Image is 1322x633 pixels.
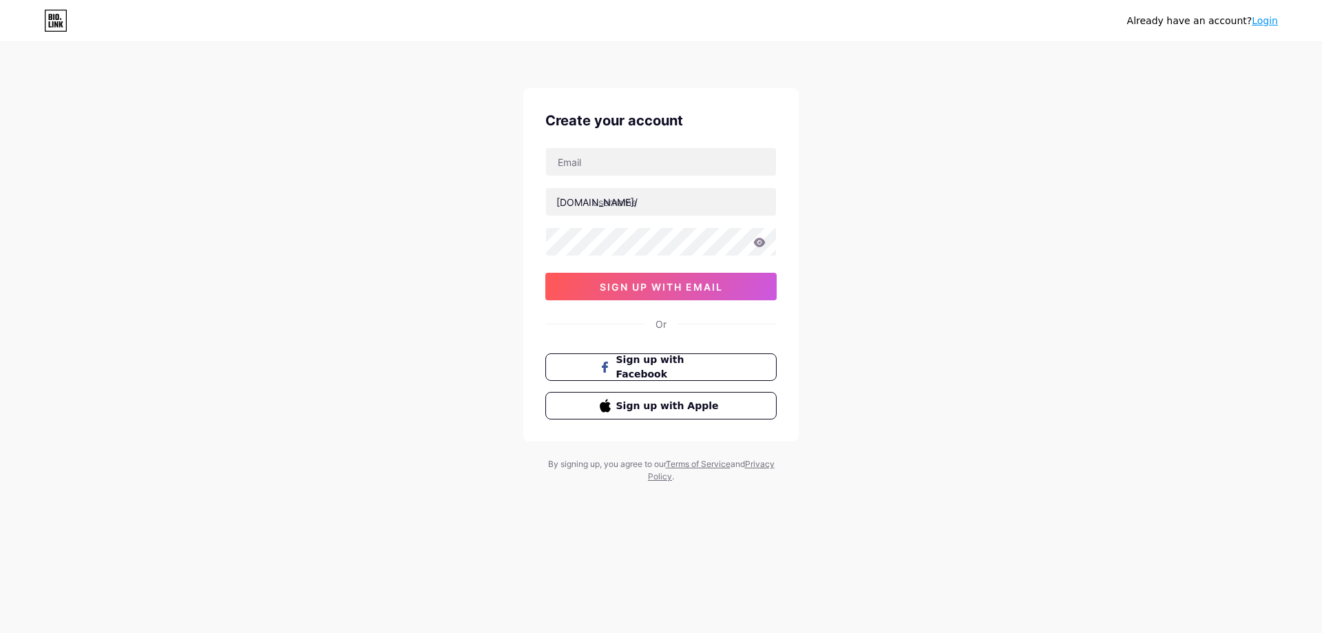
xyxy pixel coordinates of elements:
div: Or [655,317,667,331]
div: [DOMAIN_NAME]/ [556,195,638,209]
a: Login [1252,15,1278,26]
a: Terms of Service [666,459,731,469]
button: sign up with email [545,273,777,300]
button: Sign up with Apple [545,392,777,419]
div: Already have an account? [1127,14,1278,28]
div: Create your account [545,110,777,131]
input: username [546,188,776,216]
span: Sign up with Apple [616,399,723,413]
div: By signing up, you agree to our and . [544,458,778,483]
button: Sign up with Facebook [545,353,777,381]
span: Sign up with Facebook [616,353,723,382]
input: Email [546,148,776,176]
span: sign up with email [600,281,723,293]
